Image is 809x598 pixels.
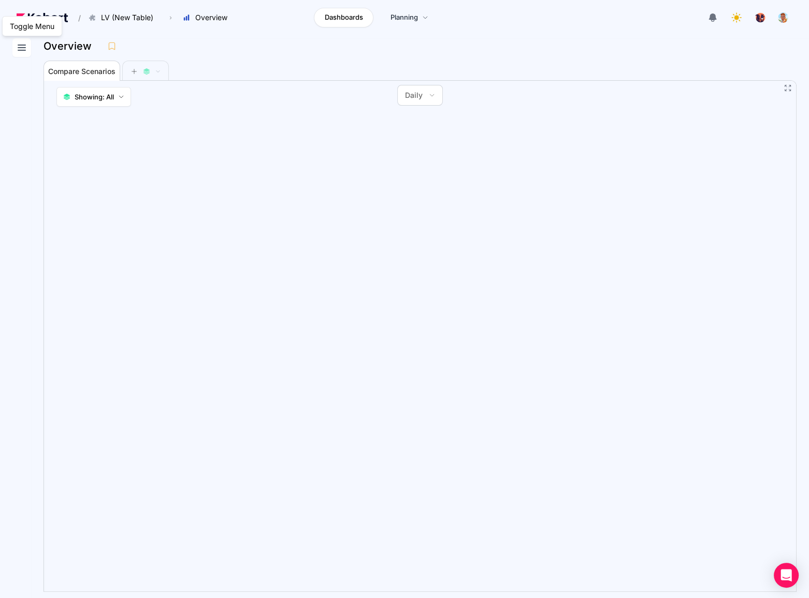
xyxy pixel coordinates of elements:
[314,8,373,27] a: Dashboards
[784,84,792,92] button: Fullscreen
[325,12,363,23] span: Dashboards
[75,92,114,102] span: Showing: All
[44,41,98,51] h3: Overview
[48,68,115,75] span: Compare Scenarios
[56,87,131,107] button: Showing: All
[83,9,164,26] button: LV (New Table)
[195,12,227,23] span: Overview
[177,9,238,26] button: Overview
[380,8,439,27] a: Planning
[391,12,418,23] span: Planning
[405,90,423,100] span: Daily
[101,12,153,23] span: LV (New Table)
[167,13,174,22] span: ›
[755,12,765,23] img: logo_TreesPlease_20230726120307121221.png
[8,19,56,34] div: Toggle Menu
[70,12,81,23] span: /
[17,13,68,22] img: Kohort logo
[774,563,799,588] div: Open Intercom Messenger
[398,85,442,105] button: Daily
